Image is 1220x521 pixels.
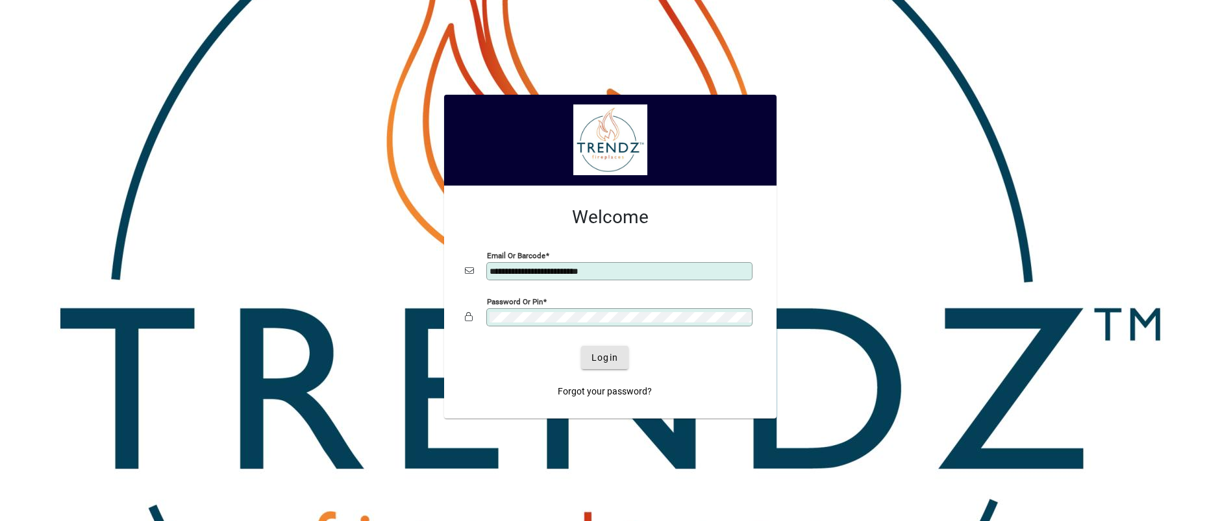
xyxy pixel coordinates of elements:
span: Login [591,351,618,365]
mat-label: Password or Pin [487,297,543,306]
a: Forgot your password? [553,380,657,403]
h2: Welcome [465,206,756,228]
button: Login [581,346,629,369]
mat-label: Email or Barcode [487,251,545,260]
span: Forgot your password? [558,385,652,398]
